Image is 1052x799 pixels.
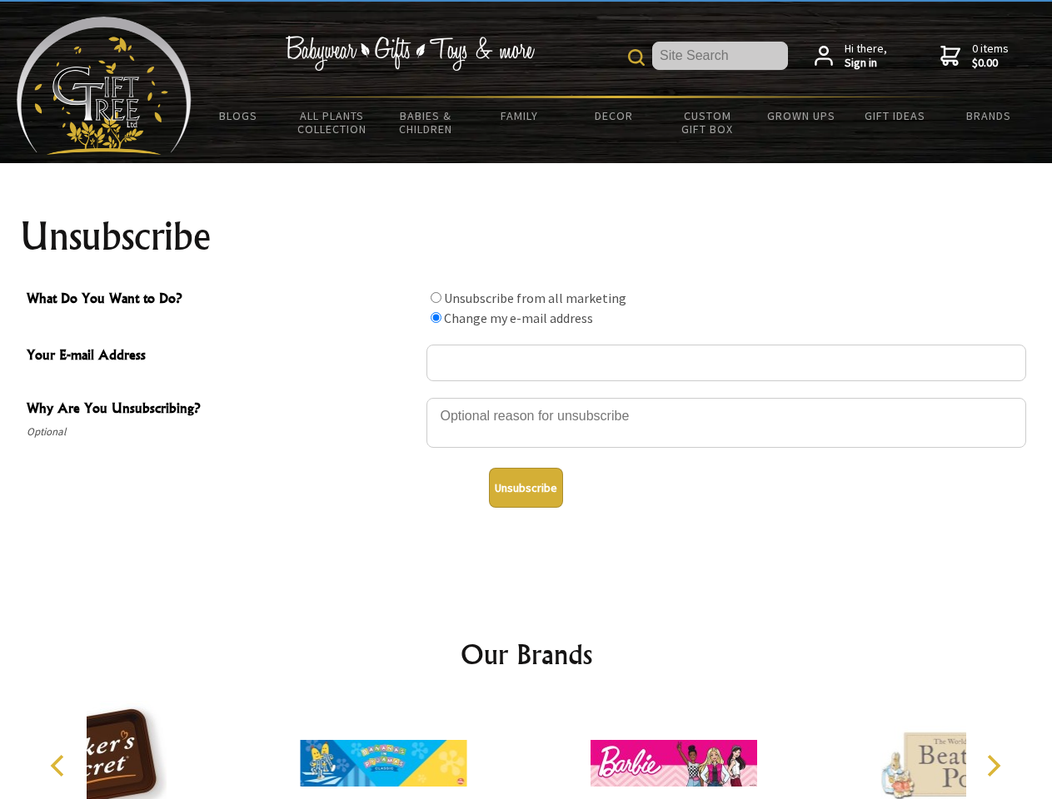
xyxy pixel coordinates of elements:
[444,310,593,326] label: Change my e-mail address
[444,290,626,306] label: Unsubscribe from all marketing
[754,98,848,133] a: Grown Ups
[33,634,1020,674] h2: Our Brands
[845,42,887,71] span: Hi there,
[42,747,78,784] button: Previous
[942,98,1036,133] a: Brands
[431,312,441,323] input: What Do You Want to Do?
[848,98,942,133] a: Gift Ideas
[379,98,473,146] a: Babies & Children
[972,56,1009,71] strong: $0.00
[20,216,1033,256] h1: Unsubscribe
[286,98,380,146] a: All Plants Collection
[652,42,788,70] input: Site Search
[426,398,1026,448] textarea: Why Are You Unsubscribing?
[27,422,418,442] span: Optional
[27,345,418,369] span: Your E-mail Address
[972,41,1009,71] span: 0 items
[661,98,755,146] a: Custom Gift Box
[27,398,418,422] span: Why Are You Unsubscribing?
[489,468,563,508] button: Unsubscribe
[285,36,535,71] img: Babywear - Gifts - Toys & more
[426,345,1026,381] input: Your E-mail Address
[940,42,1009,71] a: 0 items$0.00
[628,49,645,66] img: product search
[17,17,192,155] img: Babyware - Gifts - Toys and more...
[27,288,418,312] span: What Do You Want to Do?
[192,98,286,133] a: BLOGS
[473,98,567,133] a: Family
[815,42,887,71] a: Hi there,Sign in
[431,292,441,303] input: What Do You Want to Do?
[845,56,887,71] strong: Sign in
[566,98,661,133] a: Decor
[975,747,1011,784] button: Next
